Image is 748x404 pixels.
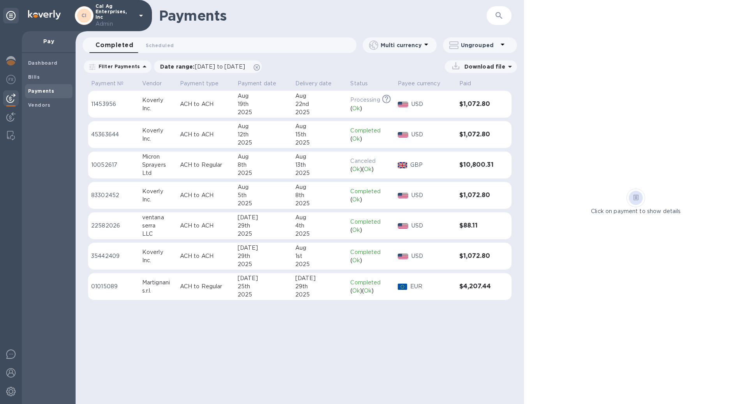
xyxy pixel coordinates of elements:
p: Completed [350,248,392,256]
p: USD [411,131,453,139]
p: ACH to ACH [180,100,231,108]
div: Aug [295,153,344,161]
p: Cal Ag Enterprises, Inc [95,4,134,28]
div: Inc. [142,256,174,265]
p: Ok [364,165,372,173]
p: Ok [352,287,360,295]
img: USD [398,223,408,229]
p: Ok [352,165,360,173]
h3: $1,072.80 [459,101,496,108]
p: Canceled [350,157,392,165]
p: Completed [350,279,392,287]
div: 2025 [238,108,289,116]
div: 2025 [295,199,344,208]
img: USD [398,102,408,107]
p: Admin [95,20,134,28]
p: Payee currency [398,79,440,88]
p: 83302452 [91,191,136,199]
div: Aug [238,153,289,161]
div: ( ) ( ) [350,287,392,295]
p: USD [411,100,453,108]
div: Date range:[DATE] to [DATE] [154,60,262,73]
p: Ok [364,287,372,295]
span: Completed [95,40,133,51]
div: ( ) [350,104,392,113]
div: ( ) [350,226,392,234]
p: ACH to ACH [180,222,231,230]
div: [DATE] [238,244,289,252]
p: Download file [461,63,505,71]
img: Foreign exchange [6,75,16,84]
p: Multi currency [381,41,422,49]
div: 2025 [238,139,289,147]
span: Payment type [180,79,229,88]
p: Filter Payments [95,63,140,70]
div: 8th [295,191,344,199]
p: Ok [352,256,360,265]
span: Delivery date [295,79,342,88]
span: Payee currency [398,79,450,88]
p: 35442409 [91,252,136,260]
div: 2025 [238,230,289,238]
span: Payment № [91,79,134,88]
div: s.r.l. [142,287,174,295]
p: 22582026 [91,222,136,230]
div: 2025 [295,139,344,147]
p: Delivery date [295,79,332,88]
div: Sprayers [142,161,174,169]
p: ACH to Regular [180,282,231,291]
div: 25th [238,282,289,291]
span: Scheduled [146,41,174,49]
div: ( ) [350,256,392,265]
div: 5th [238,191,289,199]
div: Aug [238,92,289,100]
div: 2025 [238,260,289,268]
p: Ungrouped [461,41,498,49]
div: 19th [238,100,289,108]
span: Vendor [142,79,172,88]
span: [DATE] to [DATE] [195,64,245,70]
div: Inc. [142,104,174,113]
div: Koverly [142,127,174,135]
h3: $88.11 [459,222,496,229]
div: Aug [295,92,344,100]
p: Payment № [91,79,123,88]
div: 2025 [295,230,344,238]
div: Inc. [142,135,174,143]
p: 11453956 [91,100,136,108]
p: USD [411,222,453,230]
p: Click on payment to show details [591,207,681,215]
span: Paid [459,79,482,88]
div: 2025 [238,199,289,208]
div: 4th [295,222,344,230]
div: 1st [295,252,344,260]
p: 01015089 [91,282,136,291]
div: 2025 [295,169,344,177]
div: 29th [238,222,289,230]
div: Koverly [142,187,174,196]
b: Dashboard [28,60,58,66]
span: Payment date [238,79,287,88]
p: Payment date [238,79,277,88]
div: Aug [295,122,344,131]
b: CI [81,12,87,18]
div: 29th [295,282,344,291]
div: Inc. [142,196,174,204]
h3: $1,072.80 [459,131,496,138]
div: Micron [142,153,174,161]
div: ( ) [350,196,392,204]
div: LLC [142,230,174,238]
h3: $1,072.80 [459,192,496,199]
p: 45363644 [91,131,136,139]
p: Payment type [180,79,219,88]
p: Ok [352,135,360,143]
img: USD [398,254,408,259]
img: Logo [28,10,61,19]
div: serra [142,222,174,230]
div: [DATE] [295,274,344,282]
b: Payments [28,88,54,94]
p: USD [411,252,453,260]
p: ACH to ACH [180,252,231,260]
p: ACH to ACH [180,131,231,139]
h3: $4,207.44 [459,283,496,290]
